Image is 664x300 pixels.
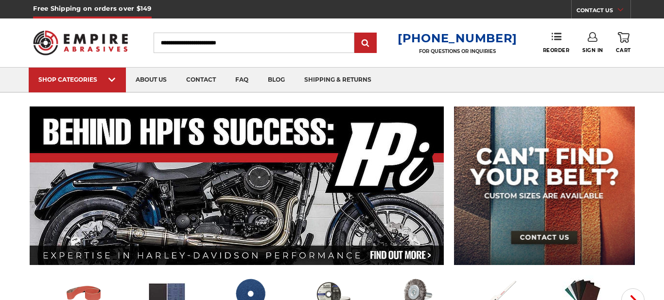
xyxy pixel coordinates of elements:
span: Reorder [543,47,570,53]
input: Submit [356,34,375,53]
img: Empire Abrasives [33,24,127,61]
a: Reorder [543,32,570,53]
div: SHOP CATEGORIES [38,76,116,83]
a: blog [258,68,295,92]
a: shipping & returns [295,68,381,92]
span: Cart [616,47,630,53]
a: about us [126,68,176,92]
a: [PHONE_NUMBER] [398,31,517,45]
img: Banner for an interview featuring Horsepower Inc who makes Harley performance upgrades featured o... [30,106,444,265]
img: promo banner for custom belts. [454,106,635,265]
a: CONTACT US [577,5,630,18]
span: Sign In [582,47,603,53]
a: faq [226,68,258,92]
p: FOR QUESTIONS OR INQUIRIES [398,48,517,54]
a: contact [176,68,226,92]
a: Cart [616,32,630,53]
